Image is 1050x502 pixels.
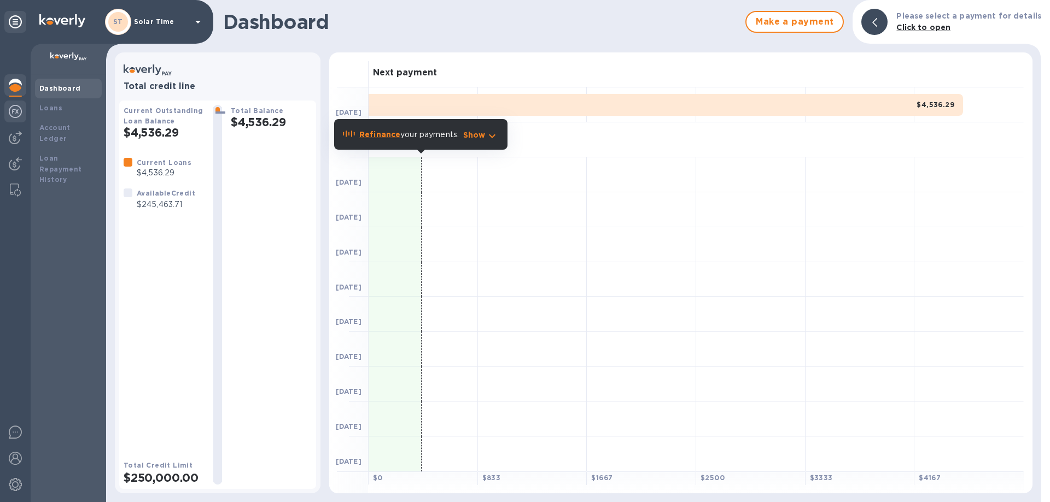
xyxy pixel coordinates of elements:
p: Solar Time [134,18,189,26]
b: [DATE] [336,422,361,430]
b: Please select a payment for details [896,11,1041,20]
b: [DATE] [336,457,361,465]
h3: Total credit line [124,81,312,92]
b: $ 1667 [591,474,612,482]
b: [DATE] [336,108,361,116]
b: Current Outstanding Loan Balance [124,107,203,125]
b: Available Credit [137,189,195,197]
p: Show [463,129,486,140]
img: Foreign exchange [9,105,22,118]
b: $ 2500 [701,474,725,482]
b: $ 3333 [810,474,833,482]
b: [DATE] [336,213,361,221]
b: [DATE] [336,387,361,395]
b: [DATE] [336,283,361,291]
h1: Dashboard [223,10,740,33]
b: $ 4167 [919,474,941,482]
h2: $4,536.29 [231,115,312,129]
p: $4,536.29 [137,167,191,179]
h3: Next payment [373,68,437,78]
b: [DATE] [336,178,361,186]
div: Unpin categories [4,11,26,33]
h2: $250,000.00 [124,471,205,485]
b: [DATE] [336,248,361,256]
b: Account Ledger [39,123,71,143]
b: [DATE] [336,352,361,361]
b: Loans [39,104,62,112]
b: ST [113,17,123,26]
button: Show [463,129,499,140]
b: $ 833 [482,474,501,482]
b: Total Credit Limit [124,461,192,469]
img: Logo [39,14,85,27]
p: $245,463.71 [137,199,195,210]
b: [DATE] [336,317,361,326]
b: Current Loans [137,158,191,167]
b: Click to open [896,23,950,32]
button: Make a payment [745,11,844,33]
b: Total Balance [231,107,283,115]
p: your payments. [359,129,459,140]
span: Make a payment [755,15,834,28]
b: Refinance [359,130,400,139]
b: $4,536.29 [917,101,954,109]
b: Loan Repayment History [39,154,82,184]
b: $ 0 [373,474,383,482]
h2: $4,536.29 [124,126,205,139]
b: Dashboard [39,84,81,92]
